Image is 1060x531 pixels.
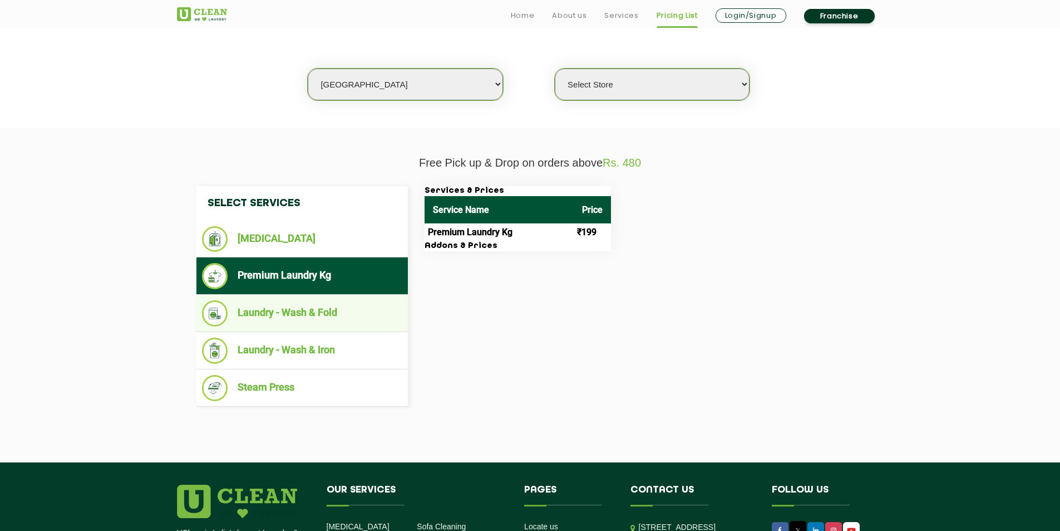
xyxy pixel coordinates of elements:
[630,485,755,506] h4: Contact us
[716,8,786,23] a: Login/Signup
[202,338,228,364] img: Laundry - Wash & Iron
[425,223,574,241] td: Premium Laundry Kg
[804,9,875,23] a: Franchise
[202,375,228,401] img: Steam Press
[657,9,698,22] a: Pricing List
[417,522,466,531] a: Sofa Cleaning
[202,300,402,327] li: Laundry - Wash & Fold
[524,485,614,506] h4: Pages
[202,226,402,252] li: [MEDICAL_DATA]
[511,9,535,22] a: Home
[202,300,228,327] img: Laundry - Wash & Fold
[772,485,870,506] h4: Follow us
[327,485,508,506] h4: Our Services
[425,241,611,251] h3: Addons & Prices
[202,263,402,289] li: Premium Laundry Kg
[177,157,884,169] p: Free Pick up & Drop on orders above
[574,223,611,241] td: ₹199
[202,375,402,401] li: Steam Press
[196,186,408,221] h4: Select Services
[177,7,227,21] img: UClean Laundry and Dry Cleaning
[327,522,390,531] a: [MEDICAL_DATA]
[524,522,558,531] a: Locate us
[202,226,228,252] img: Dry Cleaning
[177,485,297,518] img: logo.png
[425,196,574,223] th: Service Name
[604,9,638,22] a: Services
[574,196,611,223] th: Price
[202,338,402,364] li: Laundry - Wash & Iron
[552,9,586,22] a: About us
[425,186,611,196] h3: Services & Prices
[603,157,641,169] span: Rs. 480
[202,263,228,289] img: Premium Laundry Kg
